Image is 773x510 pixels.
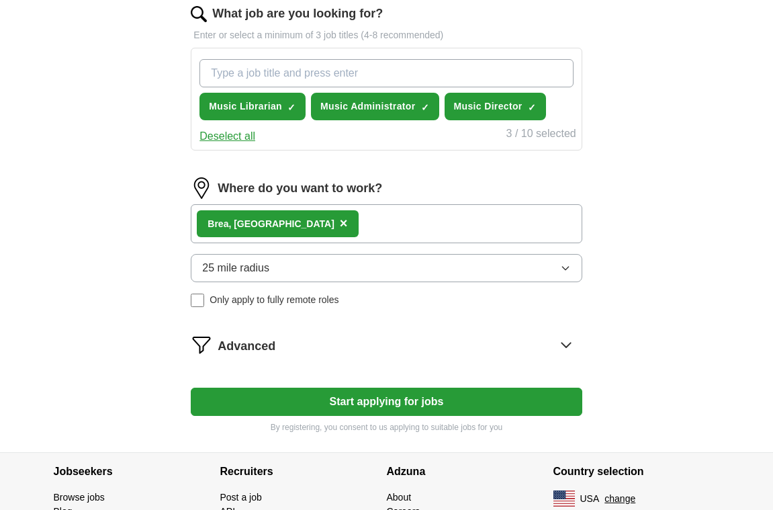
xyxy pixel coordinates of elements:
[311,93,439,120] button: Music Administrator✓
[553,453,720,491] h4: Country selection
[191,254,582,282] button: 25 mile radius
[191,388,582,416] button: Start applying for jobs
[287,102,295,113] span: ✓
[202,260,269,276] span: 25 mile radius
[212,5,383,23] label: What job are you looking for?
[191,6,207,22] img: search.png
[199,93,306,120] button: Music Librarian✓
[199,59,573,87] input: Type a job title and press enter
[445,93,546,120] button: Music Director✓
[210,293,338,307] span: Only apply to fully remote roles
[580,492,600,506] span: USA
[320,99,415,114] span: Music Administrator
[218,179,382,198] label: Where do you want to work?
[191,28,582,42] p: Enter or select a minimum of 3 job titles (4-8 recommended)
[454,99,522,114] span: Music Director
[191,421,582,433] p: By registering, you consent to us applying to suitable jobs for you
[553,491,575,507] img: US flag
[191,177,212,199] img: location.png
[340,214,348,234] button: ×
[387,492,412,503] a: About
[208,217,334,231] div: Brea, [GEOGRAPHIC_DATA]
[191,334,212,355] img: filter
[604,492,635,506] button: change
[528,102,536,113] span: ✓
[209,99,282,114] span: Music Librarian
[506,126,576,144] div: 3 / 10 selected
[199,128,255,144] button: Deselect all
[421,102,429,113] span: ✓
[54,492,105,503] a: Browse jobs
[191,294,204,307] input: Only apply to fully remote roles
[218,337,275,355] span: Advanced
[340,216,348,230] span: ×
[220,492,262,503] a: Post a job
